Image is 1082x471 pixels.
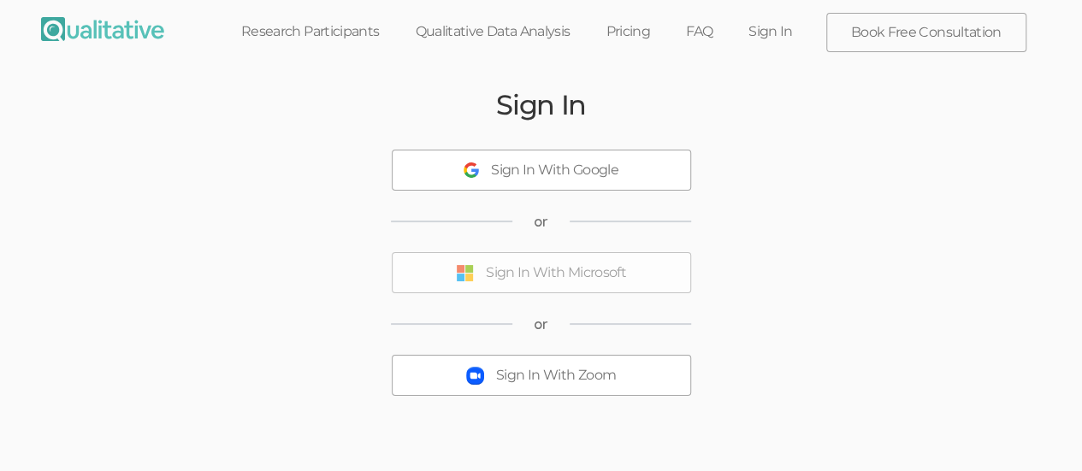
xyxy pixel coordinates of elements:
img: Sign In With Microsoft [456,264,474,282]
button: Sign In With Zoom [392,355,691,396]
a: Pricing [588,13,668,50]
img: Qualitative [41,17,164,41]
div: Sign In With Google [491,161,618,180]
a: FAQ [668,13,730,50]
button: Sign In With Google [392,150,691,191]
img: Sign In With Zoom [466,367,484,385]
span: or [534,315,548,334]
a: Book Free Consultation [827,14,1026,51]
a: Research Participants [223,13,398,50]
h2: Sign In [496,90,586,120]
a: Sign In [730,13,811,50]
iframe: Chat Widget [996,389,1082,471]
div: Sign In With Zoom [496,366,616,386]
button: Sign In With Microsoft [392,252,691,293]
a: Qualitative Data Analysis [397,13,588,50]
img: Sign In With Google [464,162,479,178]
div: Sign In With Microsoft [486,263,626,283]
span: or [534,212,548,232]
